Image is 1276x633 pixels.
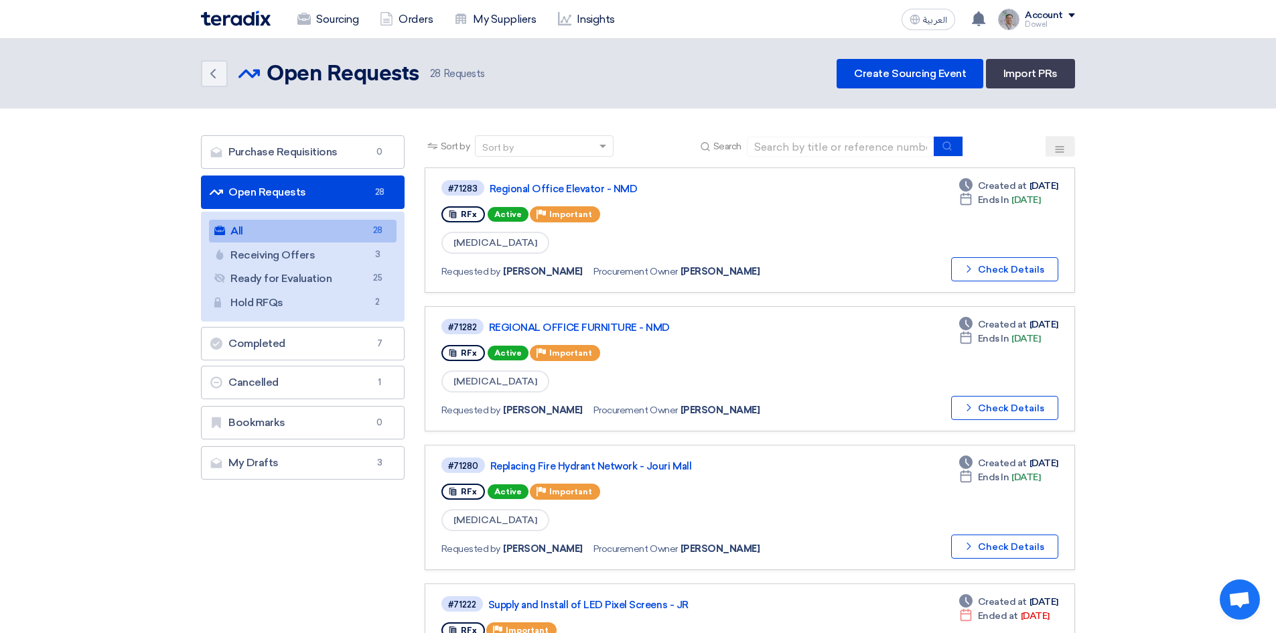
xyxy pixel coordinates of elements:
[959,193,1041,207] div: [DATE]
[201,406,405,439] a: Bookmarks0
[978,595,1027,609] span: Created at
[430,68,441,80] span: 28
[488,207,528,222] span: Active
[441,139,470,153] span: Sort by
[978,179,1027,193] span: Created at
[209,291,397,314] a: Hold RFQs
[201,327,405,360] a: Completed7
[549,487,592,496] span: Important
[951,257,1058,281] button: Check Details
[489,322,824,334] a: REGIONAL OFFICE FURNITURE - NMD
[959,456,1058,470] div: [DATE]
[441,403,500,417] span: Requested by
[923,15,947,25] span: العربية
[372,186,388,199] span: 28
[448,323,477,332] div: #71282
[959,595,1058,609] div: [DATE]
[372,337,388,350] span: 7
[490,460,825,472] a: Replacing Fire Hydrant Network - Jouri Mall
[1025,21,1075,28] div: Dowel
[503,265,583,279] span: [PERSON_NAME]
[549,210,592,219] span: Important
[441,370,549,393] span: [MEDICAL_DATA]
[370,295,386,309] span: 2
[372,145,388,159] span: 0
[549,348,592,358] span: Important
[201,135,405,169] a: Purchase Requisitions0
[443,5,547,34] a: My Suppliers
[986,59,1075,88] a: Import PRs
[959,332,1041,346] div: [DATE]
[959,470,1041,484] div: [DATE]
[372,456,388,470] span: 3
[959,609,1050,623] div: [DATE]
[978,193,1009,207] span: Ends In
[201,11,271,26] img: Teradix logo
[201,366,405,399] a: Cancelled1
[951,396,1058,420] button: Check Details
[681,542,760,556] span: [PERSON_NAME]
[593,403,678,417] span: Procurement Owner
[488,599,823,611] a: Supply and Install of LED Pixel Screens - JR
[488,484,528,499] span: Active
[369,5,443,34] a: Orders
[267,61,419,88] h2: Open Requests
[593,542,678,556] span: Procurement Owner
[209,267,397,290] a: Ready for Evaluation
[209,220,397,242] a: All
[978,470,1009,484] span: Ends In
[461,487,477,496] span: RFx
[902,9,955,30] button: العربية
[441,232,549,254] span: [MEDICAL_DATA]
[503,403,583,417] span: [PERSON_NAME]
[201,175,405,209] a: Open Requests28
[681,265,760,279] span: [PERSON_NAME]
[503,542,583,556] span: [PERSON_NAME]
[547,5,626,34] a: Insights
[482,141,514,155] div: Sort by
[370,271,386,285] span: 25
[461,210,477,219] span: RFx
[441,542,500,556] span: Requested by
[978,609,1018,623] span: Ended at
[441,265,500,279] span: Requested by
[461,348,477,358] span: RFx
[978,318,1027,332] span: Created at
[448,462,478,470] div: #71280
[448,184,478,193] div: #71283
[488,346,528,360] span: Active
[201,446,405,480] a: My Drafts3
[372,416,388,429] span: 0
[978,456,1027,470] span: Created at
[430,66,485,82] span: Requests
[837,59,983,88] a: Create Sourcing Event
[372,376,388,389] span: 1
[441,509,549,531] span: [MEDICAL_DATA]
[681,403,760,417] span: [PERSON_NAME]
[1025,10,1063,21] div: Account
[287,5,369,34] a: Sourcing
[959,179,1058,193] div: [DATE]
[978,332,1009,346] span: Ends In
[448,600,476,609] div: #71222
[370,248,386,262] span: 3
[490,183,825,195] a: Regional Office Elevator - NMD
[209,244,397,267] a: Receiving Offers
[593,265,678,279] span: Procurement Owner
[951,535,1058,559] button: Check Details
[747,137,934,157] input: Search by title or reference number
[1220,579,1260,620] div: Open chat
[998,9,1019,30] img: IMG_1753965247717.jpg
[713,139,741,153] span: Search
[959,318,1058,332] div: [DATE]
[370,224,386,238] span: 28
